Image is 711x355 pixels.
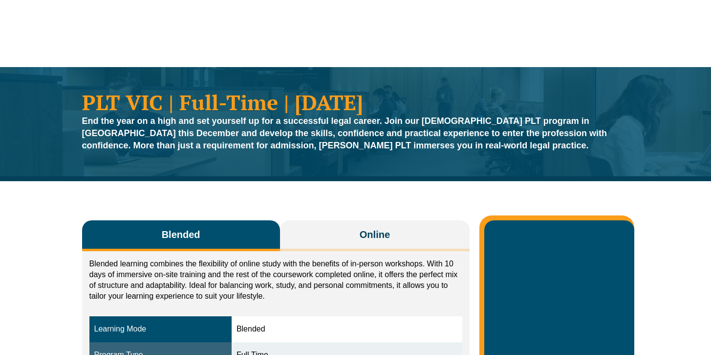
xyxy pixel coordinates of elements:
span: Blended [162,228,200,241]
strong: End the year on a high and set yourself up for a successful legal career. Join our [DEMOGRAPHIC_D... [82,116,607,150]
span: Online [360,228,390,241]
div: Learning Mode [94,324,227,335]
p: Blended learning combines the flexibility of online study with the benefits of in-person workshop... [89,259,463,302]
h1: PLT VIC | Full-Time | [DATE] [82,92,629,113]
div: Blended [237,324,457,335]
